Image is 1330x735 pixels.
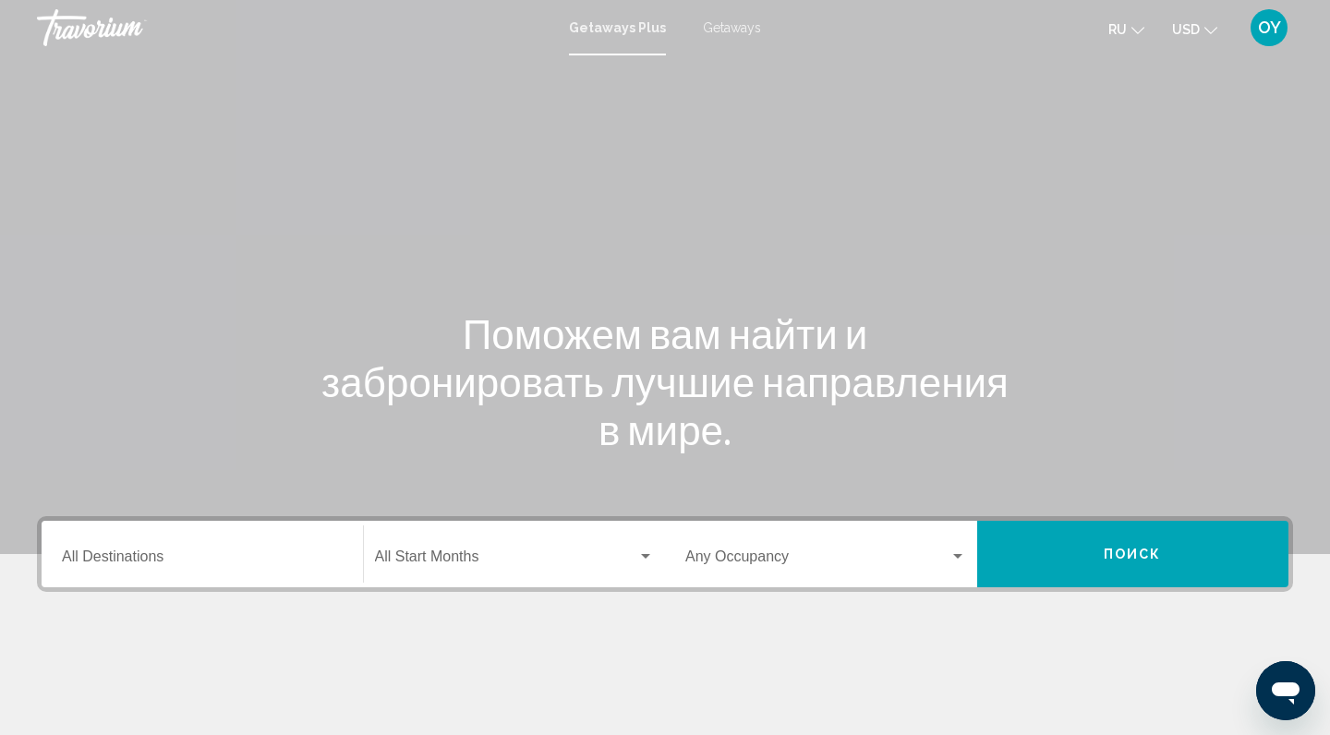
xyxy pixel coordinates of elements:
[319,309,1011,453] h1: Поможем вам найти и забронировать лучшие направления в мире.
[1245,8,1293,47] button: User Menu
[1108,16,1144,42] button: Change language
[42,521,1288,587] div: Search widget
[1258,18,1281,37] span: OY
[703,20,761,35] a: Getaways
[1172,16,1217,42] button: Change currency
[1108,22,1127,37] span: ru
[37,9,550,46] a: Travorium
[977,521,1289,587] button: Поиск
[569,20,666,35] a: Getaways Plus
[1104,548,1162,562] span: Поиск
[1256,661,1315,720] iframe: Кнопка запуска окна обмена сообщениями
[1172,22,1200,37] span: USD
